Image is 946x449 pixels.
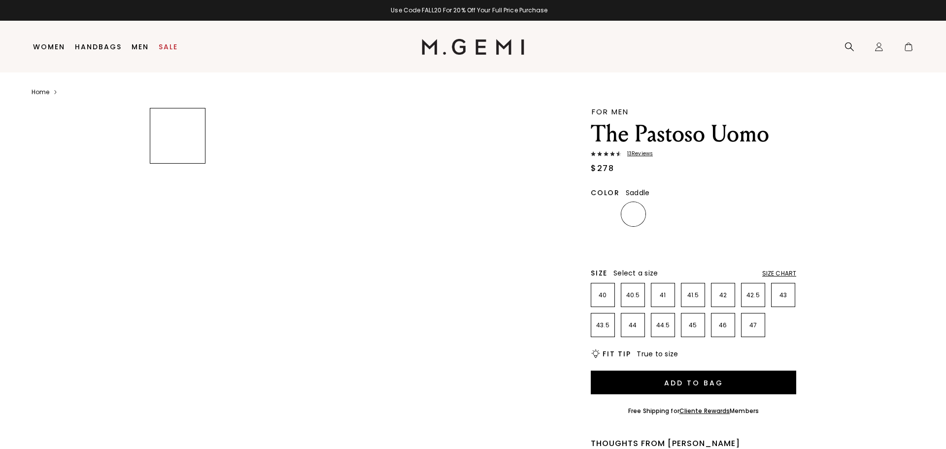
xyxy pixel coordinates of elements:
[742,291,765,299] p: 42.5
[591,120,796,148] h1: The Pastoso Uomo
[742,321,765,329] p: 47
[652,203,675,225] img: Bordeaux
[651,291,675,299] p: 41
[592,108,796,115] div: FOR MEN
[621,291,644,299] p: 40.5
[773,203,795,225] img: Navy
[626,188,650,198] span: Saddle
[681,321,705,329] p: 45
[743,203,765,225] img: Black
[591,163,614,174] div: $278
[150,346,205,401] img: The Pastoso Uomo
[592,233,614,255] img: Cobalt Blue
[762,270,796,277] div: Size Chart
[603,350,631,358] h2: Fit Tip
[651,321,675,329] p: 44.5
[422,39,525,55] img: M.Gemi
[712,203,735,225] img: Orangina
[591,269,608,277] h2: Size
[592,203,614,225] img: Black
[613,268,658,278] span: Select a size
[637,349,678,359] span: True to size
[681,291,705,299] p: 41.5
[621,321,644,329] p: 44
[772,291,795,299] p: 43
[75,43,122,51] a: Handbags
[628,407,759,415] div: Free Shipping for Members
[150,287,205,342] img: The Pastoso Uomo
[591,371,796,394] button: Add to Bag
[711,291,735,299] p: 42
[679,407,730,415] a: Cliente Rewards
[622,203,644,225] img: Saddle
[150,168,205,223] img: The Pastoso Uomo
[150,228,205,282] img: The Pastoso Uomo
[591,291,614,299] p: 40
[682,203,705,225] img: Light Mushroom
[32,88,49,96] a: Home
[132,43,149,51] a: Men
[591,189,620,197] h2: Color
[621,151,653,157] span: 13 Review s
[591,321,614,329] p: 43.5
[711,321,735,329] p: 46
[591,151,796,159] a: 13Reviews
[622,233,644,255] img: Black Suede
[159,43,178,51] a: Sale
[33,43,65,51] a: Women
